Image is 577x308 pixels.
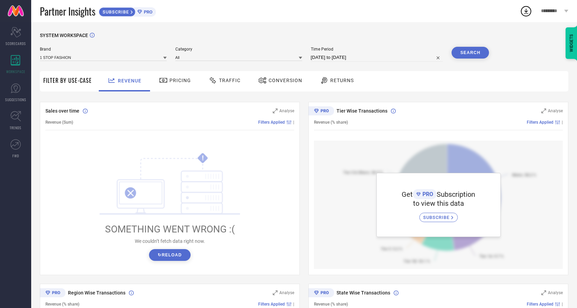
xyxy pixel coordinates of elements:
button: ↻Reload [149,249,190,261]
span: PRO [421,191,433,197]
svg: Zoom [541,290,546,295]
span: SUBSCRIBE [423,215,451,220]
span: Category [175,47,302,52]
div: Premium [40,288,65,299]
span: Conversion [269,78,302,83]
span: | [293,120,294,125]
span: Analyse [548,290,563,295]
svg: Zoom [273,290,278,295]
input: Select time period [311,53,443,62]
span: Returns [330,78,354,83]
span: | [293,302,294,307]
span: WORKSPACE [6,69,25,74]
span: Filters Applied [258,302,285,307]
svg: Zoom [541,108,546,113]
span: Filter By Use-Case [43,76,92,85]
span: Pricing [169,78,191,83]
span: Subscription [437,190,475,199]
span: Filters Applied [527,120,553,125]
span: Analyse [279,290,294,295]
div: Open download list [520,5,532,17]
span: TRENDS [10,125,21,130]
span: Time Period [311,47,443,52]
span: Filters Applied [527,302,553,307]
span: Revenue (Sum) [45,120,73,125]
span: SOMETHING WENT WRONG :( [105,223,235,235]
tspan: ! [202,154,204,162]
span: FWD [12,153,19,158]
a: SUBSCRIBEPRO [99,6,156,17]
span: Get [402,190,413,199]
span: to view this data [413,199,464,208]
span: Sales over time [45,108,79,114]
span: | [562,120,563,125]
span: Brand [40,47,167,52]
div: Premium [308,288,334,299]
span: Region Wise Transactions [68,290,125,296]
span: Revenue (% share) [45,302,79,307]
span: SUBSCRIBE [99,9,131,15]
span: Filters Applied [258,120,285,125]
span: Analyse [548,108,563,113]
a: SUBSCRIBE [419,208,458,222]
svg: Zoom [273,108,278,113]
span: Revenue [118,78,141,83]
button: Search [452,47,489,59]
span: Partner Insights [40,4,95,18]
span: Analyse [279,108,294,113]
span: State Wise Transactions [336,290,390,296]
span: SUGGESTIONS [5,97,26,102]
span: We couldn’t fetch data right now. [135,238,205,244]
span: Tier Wise Transactions [336,108,387,114]
span: Revenue (% share) [314,120,348,125]
span: | [562,302,563,307]
span: Traffic [219,78,241,83]
span: SCORECARDS [6,41,26,46]
span: Revenue (% share) [314,302,348,307]
div: Premium [308,106,334,117]
span: PRO [142,9,152,15]
span: SYSTEM WORKSPACE [40,33,88,38]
